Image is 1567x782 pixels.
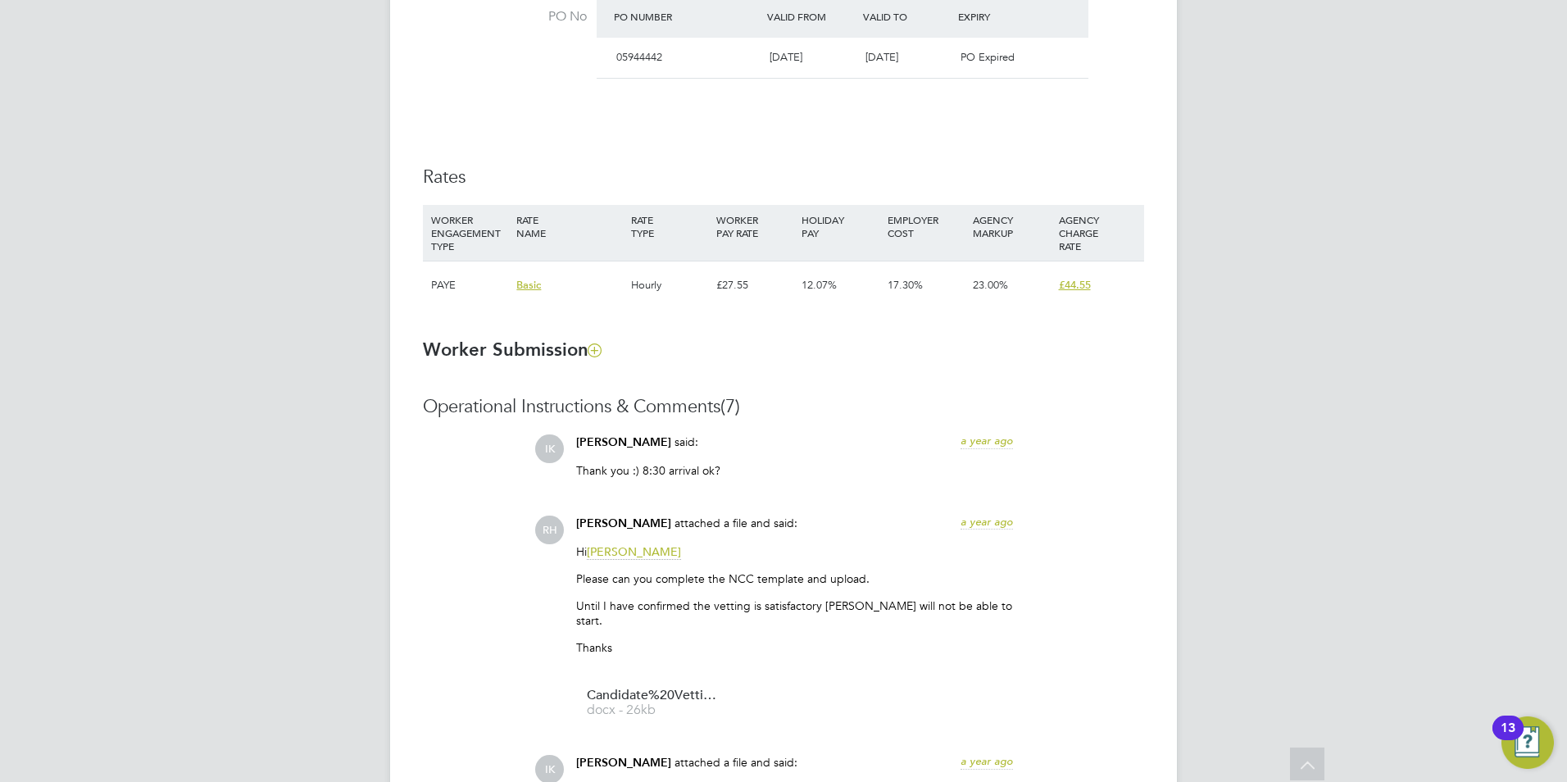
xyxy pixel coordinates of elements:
p: Please can you complete the NCC template and upload. [576,571,1013,586]
div: WORKER PAY RATE [712,205,797,248]
span: [PERSON_NAME] [576,516,671,530]
div: HOLIDAY PAY [797,205,883,248]
span: 17.30% [888,278,923,292]
span: a year ago [961,515,1013,529]
span: said: [674,434,698,449]
span: 12.07% [802,278,837,292]
span: a year ago [961,754,1013,768]
span: PO Expired [961,50,1015,64]
span: 05944442 [616,50,662,64]
span: Candidate%20Vetting%20Form [587,689,718,702]
span: (7) [720,395,740,417]
p: Hi [576,544,1013,559]
p: Thank you :) 8:30 arrival ok? [576,463,1013,478]
div: £27.55 [712,261,797,309]
div: 13 [1501,728,1515,749]
p: Until I have confirmed the vetting is satisfactory [PERSON_NAME] will not be able to start. [576,598,1013,628]
p: Thanks [576,640,1013,655]
h3: Rates [423,166,1144,189]
span: IK [535,434,564,463]
div: RATE NAME [512,205,626,248]
span: 23.00% [973,278,1008,292]
a: Candidate%20Vetting%20Form docx - 26kb [587,689,718,716]
div: Expiry [954,2,1050,31]
label: PO No [423,8,587,25]
h3: Operational Instructions & Comments [423,395,1144,419]
span: [PERSON_NAME] [576,756,671,770]
span: attached a file and said: [674,516,797,530]
span: [PERSON_NAME] [576,435,671,449]
div: AGENCY CHARGE RATE [1055,205,1140,261]
span: [DATE] [770,50,802,64]
button: Open Resource Center, 13 new notifications [1501,716,1554,769]
div: PO Number [610,2,763,31]
b: Worker Submission [423,339,601,361]
div: Valid To [859,2,955,31]
span: Basic [516,278,541,292]
span: £44.55 [1059,278,1091,292]
span: attached a file and said: [674,755,797,770]
span: RH [535,516,564,544]
div: AGENCY MARKUP [969,205,1054,248]
div: EMPLOYER COST [883,205,969,248]
span: [DATE] [865,50,898,64]
div: RATE TYPE [627,205,712,248]
div: WORKER ENGAGEMENT TYPE [427,205,512,261]
div: Valid From [763,2,859,31]
div: Hourly [627,261,712,309]
span: [PERSON_NAME] [587,544,681,560]
span: docx - 26kb [587,704,718,716]
span: a year ago [961,434,1013,448]
div: PAYE [427,261,512,309]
